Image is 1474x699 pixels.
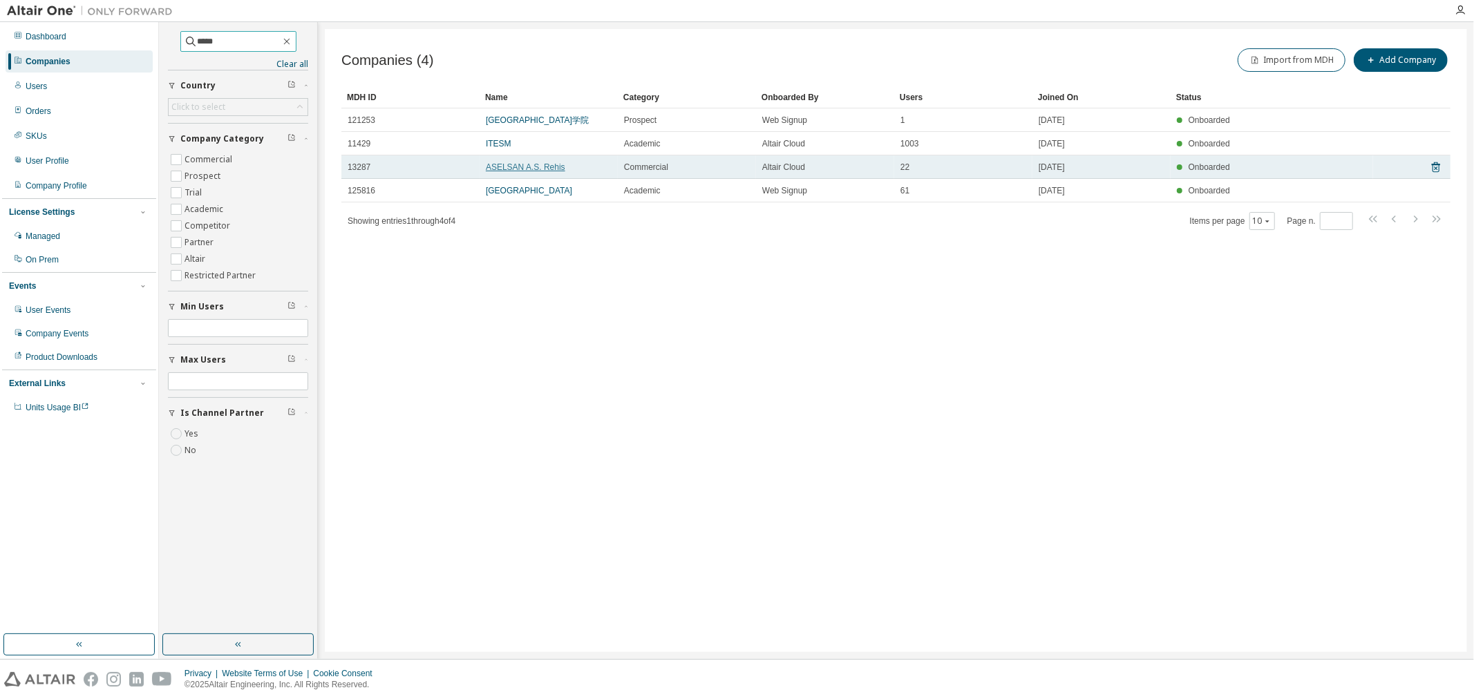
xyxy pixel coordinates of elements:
span: Commercial [624,162,668,173]
span: 61 [900,185,909,196]
span: 121253 [348,115,375,126]
span: [DATE] [1039,138,1065,149]
img: youtube.svg [152,672,172,687]
div: MDH ID [347,86,474,108]
div: Company Profile [26,180,87,191]
span: Is Channel Partner [180,408,264,419]
label: Altair [185,251,208,267]
button: Is Channel Partner [168,398,308,428]
label: Prospect [185,168,223,184]
div: Users [26,81,47,92]
span: Academic [624,185,661,196]
img: instagram.svg [106,672,121,687]
a: ASELSAN A.S. Rehis [486,162,565,172]
span: 125816 [348,185,375,196]
button: Company Category [168,124,308,154]
div: External Links [9,378,66,389]
label: Commercial [185,151,235,168]
div: Managed [26,231,60,242]
div: Cookie Consent [313,668,380,679]
button: Add Company [1354,48,1448,72]
span: Companies (4) [341,52,434,68]
a: Clear all [168,59,308,70]
span: Clear filter [287,80,296,91]
span: Page n. [1287,212,1353,230]
a: [GEOGRAPHIC_DATA]学院 [486,115,589,125]
span: Prospect [624,115,656,126]
label: Partner [185,234,216,251]
label: No [185,442,199,459]
div: License Settings [9,207,75,218]
div: Company Events [26,328,88,339]
a: [GEOGRAPHIC_DATA] [486,186,572,195]
img: Altair One [7,4,180,18]
div: Status [1176,86,1368,108]
div: User Events [26,305,70,316]
span: [DATE] [1039,115,1065,126]
span: 22 [900,162,909,173]
label: Yes [185,425,201,442]
div: SKUs [26,131,47,142]
div: Click to select [171,102,225,113]
p: © 2025 Altair Engineering, Inc. All Rights Reserved. [185,679,381,691]
span: 1003 [900,138,919,149]
div: Dashboard [26,31,66,42]
span: Showing entries 1 through 4 of 4 [348,216,455,226]
button: 10 [1253,216,1272,227]
span: Max Users [180,354,226,365]
span: Onboarded [1189,162,1230,172]
div: Events [9,280,36,291]
button: Country [168,70,308,101]
span: Clear filter [287,301,296,312]
img: facebook.svg [84,672,98,687]
div: Users [900,86,1027,108]
span: Clear filter [287,354,296,365]
span: Units Usage BI [26,403,89,412]
div: Click to select [169,99,308,115]
span: [DATE] [1039,185,1065,196]
label: Restricted Partner [185,267,258,284]
span: Min Users [180,301,224,312]
a: ITESM [486,139,511,149]
span: 11429 [348,138,370,149]
button: Import from MDH [1238,48,1345,72]
div: Orders [26,106,51,117]
span: Items per page [1190,212,1275,230]
span: Country [180,80,216,91]
img: altair_logo.svg [4,672,75,687]
span: 1 [900,115,905,126]
span: Altair Cloud [762,162,805,173]
div: Name [485,86,612,108]
div: Onboarded By [762,86,889,108]
span: Company Category [180,133,264,144]
div: User Profile [26,155,69,166]
div: Category [623,86,750,108]
span: [DATE] [1039,162,1065,173]
div: Website Terms of Use [222,668,313,679]
span: Altair Cloud [762,138,805,149]
span: Onboarded [1189,139,1230,149]
div: Companies [26,56,70,67]
label: Trial [185,184,205,201]
div: Joined On [1038,86,1165,108]
span: 13287 [348,162,370,173]
span: Academic [624,138,661,149]
img: linkedin.svg [129,672,144,687]
span: Clear filter [287,133,296,144]
span: Clear filter [287,408,296,419]
div: On Prem [26,254,59,265]
label: Competitor [185,218,233,234]
label: Academic [185,201,226,218]
div: Privacy [185,668,222,679]
span: Onboarded [1189,186,1230,195]
span: Web Signup [762,185,807,196]
span: Web Signup [762,115,807,126]
div: Product Downloads [26,352,97,363]
button: Min Users [168,291,308,322]
button: Max Users [168,345,308,375]
span: Onboarded [1189,115,1230,125]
